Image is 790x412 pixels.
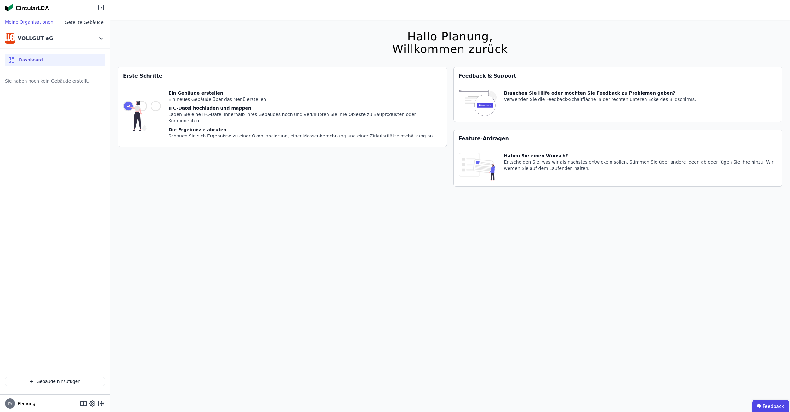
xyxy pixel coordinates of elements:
div: Willkommen zurück [392,43,508,55]
div: Geteilte Gebäude [58,16,110,28]
span: Planung [15,400,35,407]
span: Dashboard [19,57,43,63]
img: getting_started_tile-DrF_GRSv.svg [123,90,161,142]
div: Schauen Sie sich Ergebnisse zu einer Ökobilanzierung, einer Massenberechnung und einer Zirkularit... [168,133,442,139]
div: Entscheiden Sie, was wir als nächstes entwickeln sollen. Stimmen Sie über andere Ideen ab oder fü... [504,159,777,171]
img: VOLLGUT eG [5,33,15,44]
div: IFC-Datei hochladen und mappen [168,105,442,111]
div: Erste Schritte [118,67,447,85]
img: feedback-icon-HCTs5lye.svg [459,90,497,117]
div: Feedback & Support [454,67,782,85]
div: Verwenden Sie die Feedback-Schaltfläche in der rechten unteren Ecke des Bildschirms. [504,96,696,102]
div: Laden Sie eine IFC-Datei innerhalb Ihres Gebäudes hoch und verknüpfen Sie ihre Objekte zu Bauprod... [168,111,442,124]
img: feature_request_tile-UiXE1qGU.svg [459,153,497,181]
div: Hallo Planung, [392,30,508,43]
div: Brauchen Sie Hilfe oder möchten Sie Feedback zu Problemen geben? [504,90,696,96]
div: Haben Sie einen Wunsch? [504,153,777,159]
div: Ein Gebäude erstellen [168,90,442,96]
div: Die Ergebnisse abrufen [168,126,442,133]
div: VOLLGUT eG [18,35,53,42]
span: PV [8,402,12,405]
div: Feature-Anfragen [454,130,782,148]
div: Sie haben noch kein Gebäude erstellt. [5,77,105,85]
button: Gebäude hinzufügen [5,377,105,386]
img: Concular [5,4,49,11]
div: Ein neues Gebäude über das Menü erstellen [168,96,442,102]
